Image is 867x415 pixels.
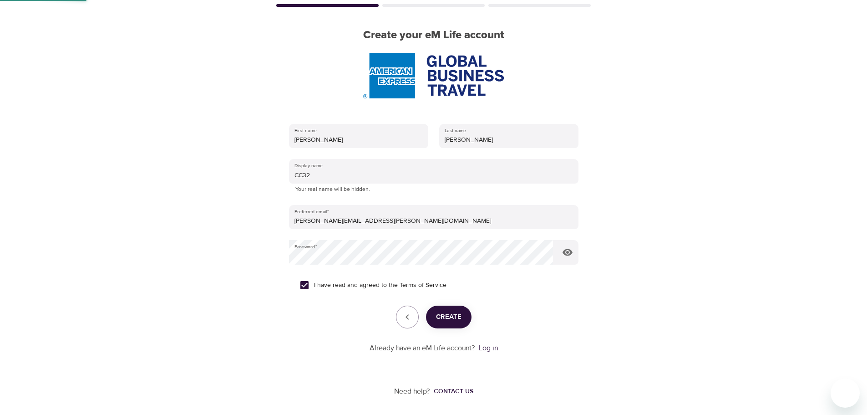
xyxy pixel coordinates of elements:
iframe: Button to launch messaging window [831,379,860,408]
img: AmEx%20GBT%20logo.png [363,53,503,98]
a: Terms of Service [400,281,446,290]
p: Need help? [394,386,430,397]
p: Already have an eM Life account? [370,343,475,354]
a: Contact us [430,387,473,396]
h2: Create your eM Life account [274,29,593,42]
span: Create [436,311,461,323]
a: Log in [479,343,498,353]
button: Create [426,306,472,328]
span: I have read and agreed to the [314,281,446,290]
div: Contact us [434,387,473,396]
p: Your real name will be hidden. [295,185,572,194]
